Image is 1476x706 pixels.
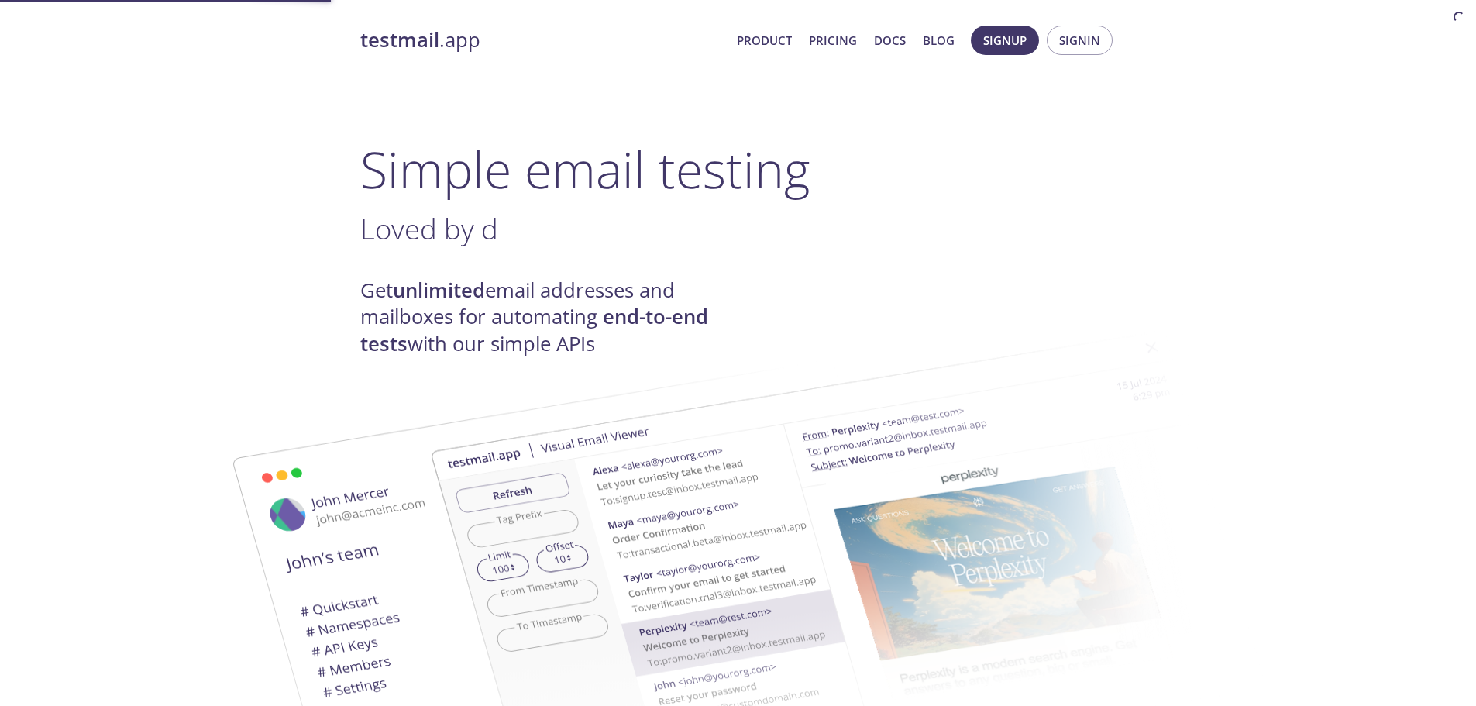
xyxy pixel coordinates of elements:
[983,30,1027,50] span: Signup
[874,30,906,50] a: Docs
[971,26,1039,55] button: Signup
[360,27,724,53] a: testmail.app
[923,30,955,50] a: Blog
[360,277,738,357] h4: Get email addresses and mailboxes for automating with our simple APIs
[737,30,792,50] a: Product
[360,209,498,248] span: Loved by d
[809,30,857,50] a: Pricing
[360,26,439,53] strong: testmail
[360,139,1116,199] h1: Simple email testing
[393,277,485,304] strong: unlimited
[1059,30,1100,50] span: Signin
[1047,26,1113,55] button: Signin
[360,303,708,356] strong: end-to-end tests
